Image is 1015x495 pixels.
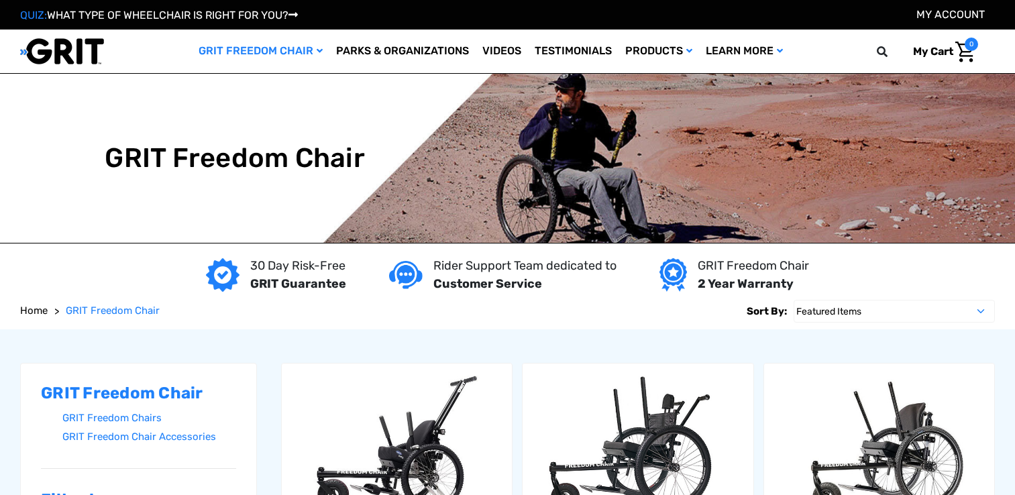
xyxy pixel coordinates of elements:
a: Cart with 0 items [903,38,978,66]
p: GRIT Freedom Chair [698,257,809,275]
a: Products [619,30,699,73]
a: GRIT Freedom Chairs [62,408,236,428]
span: Home [20,305,48,317]
span: 0 [965,38,978,51]
a: Learn More [699,30,790,73]
span: QUIZ: [20,9,47,21]
img: GRIT All-Terrain Wheelchair and Mobility Equipment [20,38,104,65]
img: Cart [955,42,975,62]
a: Videos [476,30,528,73]
span: My Cart [913,45,953,58]
p: 30 Day Risk-Free [250,257,346,275]
a: Testimonials [528,30,619,73]
a: GRIT Freedom Chair [192,30,329,73]
a: GRIT Freedom Chair [66,303,160,319]
a: Account [916,8,985,21]
a: Home [20,303,48,319]
strong: GRIT Guarantee [250,276,346,291]
span: GRIT Freedom Chair [66,305,160,317]
p: Rider Support Team dedicated to [433,257,617,275]
img: GRIT Guarantee [206,258,239,292]
strong: 2 Year Warranty [698,276,794,291]
a: QUIZ:WHAT TYPE OF WHEELCHAIR IS RIGHT FOR YOU? [20,9,298,21]
h2: GRIT Freedom Chair [41,384,236,403]
img: Customer service [389,261,423,288]
a: Parks & Organizations [329,30,476,73]
label: Sort By: [747,300,787,323]
a: GRIT Freedom Chair Accessories [62,427,236,447]
img: Year warranty [659,258,687,292]
strong: Customer Service [433,276,542,291]
input: Search [883,38,903,66]
h1: GRIT Freedom Chair [105,142,365,174]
